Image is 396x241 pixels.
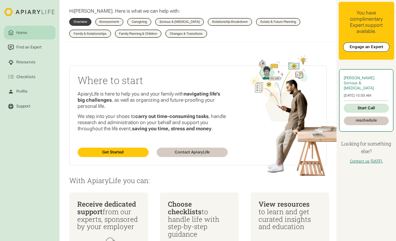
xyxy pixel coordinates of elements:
[339,140,394,155] h4: Looking for something else?
[168,200,231,238] div: to handle life with step-by-step guidance
[15,74,36,80] div: Checklists
[74,32,107,35] div: Family & Relationships
[78,91,220,103] strong: navigating life’s big challenges
[344,117,389,125] a: reschedule
[77,200,140,231] div: from our experts, sponsored by your employer
[78,113,228,132] p: We step into your shoes to , handle research and administration on your behalf and support you th...
[127,18,151,26] a: Caregiving
[4,55,55,69] a: Resources
[132,126,211,131] strong: saving you time, stress and money
[4,100,55,113] a: Support
[342,10,390,34] div: You have complimentary Expert support available.
[208,18,252,26] a: Relationship Breakdown
[350,159,383,164] a: Contact us [DATE].
[256,18,300,26] a: Estate & Future Planning
[99,20,119,24] div: Bereavement
[78,148,149,157] a: Get Started
[15,89,28,94] div: Profile
[344,93,389,98] div: [DATE] 10:00 AM
[69,8,180,14] p: Hi . Here is what we can help with:
[132,20,147,24] div: Caregiving
[15,30,28,35] div: Home
[4,41,55,54] a: Find an Expert
[168,199,202,216] span: Choose checklists
[74,8,112,14] span: [PERSON_NAME]
[15,103,31,109] div: Support
[259,200,322,231] div: to learn and get curated insights and education
[78,91,228,109] p: ApiaryLife is here to help you and your family with , as well as organizing and future-proofing y...
[344,81,374,90] span: Serious & [MEDICAL_DATA]
[344,104,389,113] a: Start Call
[4,70,55,84] a: Checklists
[259,199,310,208] span: View resources
[77,199,136,216] span: Receive dedicated support
[15,59,36,65] div: Resources
[344,76,374,80] span: [PERSON_NAME]
[160,20,200,24] div: Serious & [MEDICAL_DATA]
[78,74,228,87] h2: Where to start
[4,85,55,98] a: Profile
[165,30,207,38] a: Changes & Transitions
[69,18,91,26] a: Overview
[69,30,111,38] a: Family & Relationships
[15,45,42,50] div: Find an Expert
[157,148,228,157] a: Contact ApiaryLife
[343,42,389,52] a: Engage an Expert
[119,32,157,35] div: Family Planning & Children
[95,18,124,26] a: Bereavement
[155,18,204,26] a: Serious & [MEDICAL_DATA]
[135,113,209,119] strong: carry out time-consuming tasks
[212,20,248,24] div: Relationship Breakdown
[260,20,296,24] div: Estate & Future Planning
[4,26,55,39] a: Home
[115,30,162,38] a: Family Planning & Children
[170,32,203,35] div: Changes & Transitions
[69,177,327,185] p: With ApiaryLife you can:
